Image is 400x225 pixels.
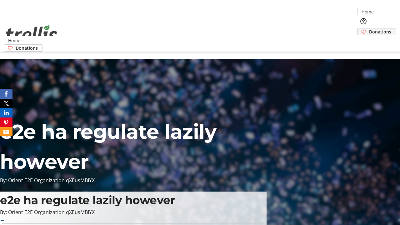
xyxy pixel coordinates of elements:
[4,44,43,52] a: Donations
[369,28,391,35] span: Donations
[4,18,59,49] img: Orient E2E Organization qXEusMBIYX's Logo
[362,8,374,15] span: Home
[8,37,20,44] span: Home
[357,8,377,15] a: Home
[357,28,396,35] a: Donations
[4,37,24,44] a: Home
[357,15,370,27] button: Help
[16,45,38,51] span: Donations
[357,35,370,48] button: Cart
